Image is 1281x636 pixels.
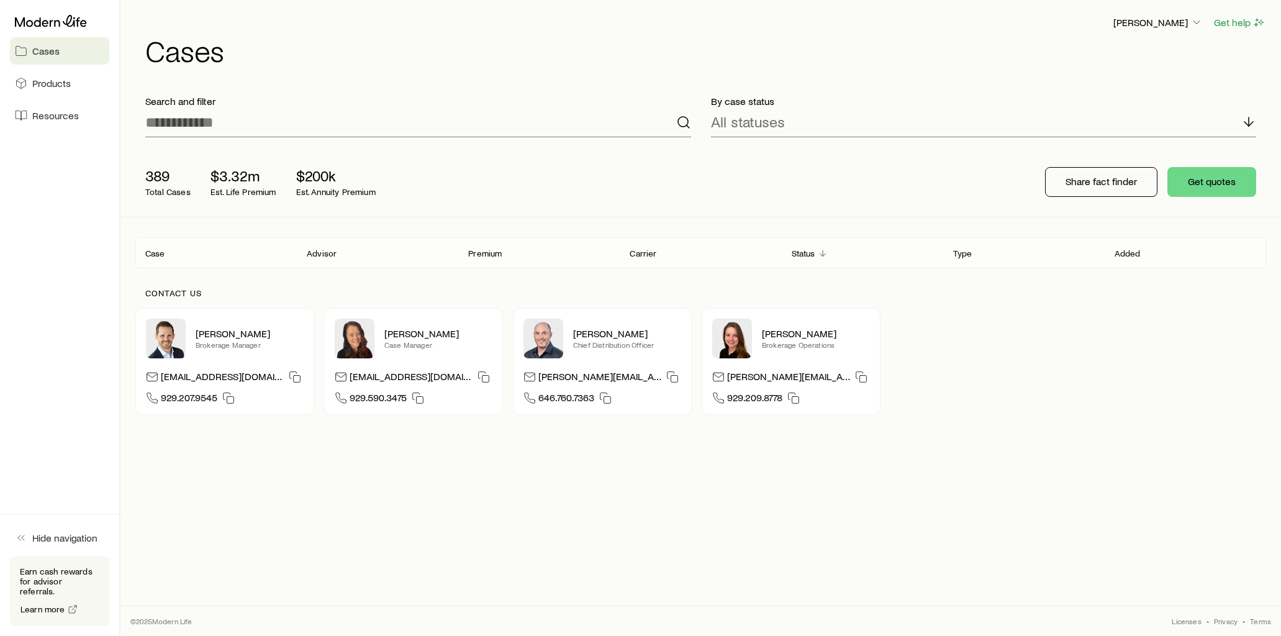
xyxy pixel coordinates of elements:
span: Learn more [20,605,65,614]
button: Get quotes [1167,167,1256,197]
a: Licenses [1172,616,1201,626]
p: Total Cases [145,187,191,197]
p: Case Manager [384,340,492,350]
p: Advisor [307,248,337,258]
span: 929.590.3475 [350,391,407,408]
div: Earn cash rewards for advisor referrals.Learn more [10,556,109,626]
p: Type [953,248,972,258]
p: [PERSON_NAME][EMAIL_ADDRESS][DOMAIN_NAME] [727,370,850,387]
p: $3.32m [210,167,276,184]
p: [PERSON_NAME][EMAIL_ADDRESS][DOMAIN_NAME] [538,370,661,387]
p: Carrier [630,248,656,258]
button: Share fact finder [1045,167,1157,197]
span: 929.209.8778 [727,391,782,408]
span: • [1206,616,1209,626]
p: Brokerage Manager [196,340,304,350]
span: Cases [32,45,60,57]
p: Chief Distribution Officer [573,340,681,350]
img: Dan Pierson [523,319,563,358]
span: Products [32,77,71,89]
a: Resources [10,102,109,129]
p: By case status [711,95,1257,107]
div: Client cases [135,237,1266,268]
button: Get help [1213,16,1266,30]
p: Added [1115,248,1141,258]
p: Premium [468,248,502,258]
p: Share fact finder [1066,175,1137,188]
p: Earn cash rewards for advisor referrals. [20,566,99,596]
p: [PERSON_NAME] [384,327,492,340]
a: Cases [10,37,109,65]
p: Contact us [145,288,1256,298]
p: Est. Annuity Premium [296,187,376,197]
a: Privacy [1214,616,1238,626]
p: Search and filter [145,95,691,107]
p: Status [792,248,815,258]
img: Ellen Wall [712,319,752,358]
p: Brokerage Operations [762,340,870,350]
p: [PERSON_NAME] [196,327,304,340]
img: Abby McGuigan [335,319,374,358]
p: [PERSON_NAME] [1113,16,1203,29]
p: [PERSON_NAME] [573,327,681,340]
p: 389 [145,167,191,184]
span: 646.760.7363 [538,391,594,408]
a: Terms [1250,616,1271,626]
a: Products [10,70,109,97]
span: 929.207.9545 [161,391,217,408]
p: All statuses [711,113,785,130]
p: $200k [296,167,376,184]
span: Resources [32,109,79,122]
p: [EMAIL_ADDRESS][DOMAIN_NAME] [350,370,473,387]
p: [EMAIL_ADDRESS][DOMAIN_NAME] [161,370,284,387]
span: • [1243,616,1245,626]
p: [PERSON_NAME] [762,327,870,340]
p: Case [145,248,165,258]
p: Est. Life Premium [210,187,276,197]
button: [PERSON_NAME] [1113,16,1203,30]
p: © 2025 Modern Life [130,616,192,626]
img: Nick Weiler [146,319,186,358]
h1: Cases [145,35,1266,65]
button: Hide navigation [10,524,109,552]
span: Hide navigation [32,532,97,544]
